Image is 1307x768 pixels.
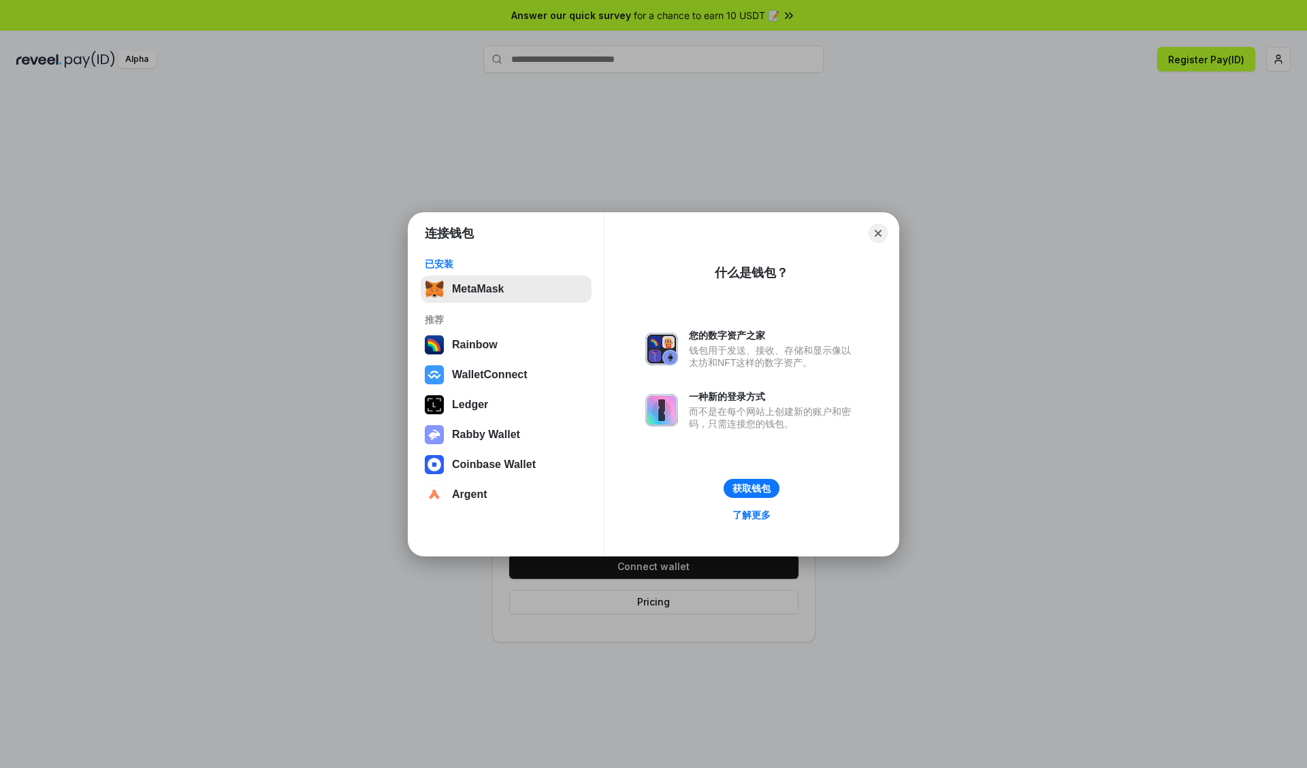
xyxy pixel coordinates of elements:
[452,283,504,295] div: MetaMask
[425,280,444,299] img: svg+xml,%3Csvg%20fill%3D%22none%22%20height%3D%2233%22%20viewBox%3D%220%200%2035%2033%22%20width%...
[732,482,771,495] div: 获取钱包
[715,265,788,281] div: 什么是钱包？
[452,429,520,441] div: Rabby Wallet
[425,485,444,504] img: svg+xml,%3Csvg%20width%3D%2228%22%20height%3D%2228%22%20viewBox%3D%220%200%2028%2028%22%20fill%3D...
[645,394,678,427] img: svg+xml,%3Csvg%20xmlns%3D%22http%3A%2F%2Fwww.w3.org%2F2000%2Fsvg%22%20fill%3D%22none%22%20viewBox...
[732,509,771,521] div: 了解更多
[421,331,592,358] button: Rainbow
[425,455,444,474] img: svg+xml,%3Csvg%20width%3D%2228%22%20height%3D%2228%22%20viewBox%3D%220%200%2028%2028%22%20fill%3D...
[421,481,592,508] button: Argent
[689,344,858,369] div: 钱包用于发送、接收、存储和显示像以太坊和NFT这样的数字资产。
[425,225,474,241] h1: 连接钱包
[452,369,528,381] div: WalletConnect
[724,506,779,524] a: 了解更多
[421,421,592,448] button: Rabby Wallet
[869,224,888,243] button: Close
[689,329,858,341] div: 您的数字资产之家
[421,391,592,418] button: Ledger
[452,458,536,471] div: Coinbase Wallet
[689,390,858,403] div: 一种新的登录方式
[645,333,678,365] img: svg+xml,%3Csvg%20xmlns%3D%22http%3A%2F%2Fwww.w3.org%2F2000%2Fsvg%22%20fill%3D%22none%22%20viewBox...
[452,488,487,501] div: Argent
[421,451,592,478] button: Coinbase Wallet
[425,335,444,354] img: svg+xml,%3Csvg%20width%3D%22120%22%20height%3D%22120%22%20viewBox%3D%220%200%20120%20120%22%20fil...
[452,339,498,351] div: Rainbow
[425,395,444,414] img: svg+xml,%3Csvg%20xmlns%3D%22http%3A%2F%2Fwww.w3.org%2F2000%2Fsvg%22%20width%3D%2228%22%20height%3...
[689,405,858,430] div: 而不是在每个网站上创建新的账户和密码，只需连接您的钱包。
[425,314,587,326] div: 推荐
[425,258,587,270] div: 已安装
[421,361,592,388] button: WalletConnect
[421,276,592,303] button: MetaMask
[724,479,779,498] button: 获取钱包
[452,399,488,411] div: Ledger
[425,365,444,384] img: svg+xml,%3Csvg%20width%3D%2228%22%20height%3D%2228%22%20viewBox%3D%220%200%2028%2028%22%20fill%3D...
[425,425,444,444] img: svg+xml,%3Csvg%20xmlns%3D%22http%3A%2F%2Fwww.w3.org%2F2000%2Fsvg%22%20fill%3D%22none%22%20viewBox...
